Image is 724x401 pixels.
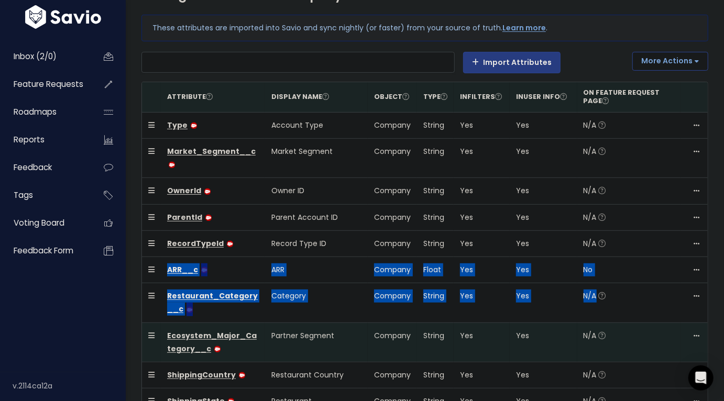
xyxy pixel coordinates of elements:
[167,120,188,130] a: Type
[423,92,447,101] span: Type
[454,178,510,204] td: Yes
[467,92,502,101] span: Filters
[454,257,510,283] td: Yes
[417,204,454,230] td: String
[577,362,681,388] td: N/A
[502,23,546,33] a: Learn more
[3,183,87,207] a: Tags
[265,139,368,178] td: Market Segment
[169,162,175,168] img: salesforce-icon.deb8f6f1a988.png
[3,72,87,96] a: Feature Requests
[510,139,577,178] td: Yes
[167,212,202,222] a: ParentId
[417,230,454,257] td: String
[167,264,198,275] a: ARR__c
[14,245,73,256] span: Feedback form
[454,204,510,230] td: Yes
[3,128,87,152] a: Reports
[3,211,87,235] a: Voting Board
[374,92,409,101] span: Object
[265,230,368,257] td: Record Type ID
[368,204,417,230] td: Company
[577,178,681,204] td: N/A
[239,372,245,378] img: salesforce-icon.deb8f6f1a988.png
[23,5,104,29] img: logo-white.9d6f32f41409.svg
[14,79,83,90] span: Feature Requests
[417,322,454,362] td: String
[167,330,257,354] a: Ecosystem_Major_Category__c
[368,230,417,257] td: Company
[205,215,212,221] img: salesforce-icon.deb8f6f1a988.png
[510,112,577,138] td: Yes
[510,204,577,230] td: Yes
[577,139,681,178] td: N/A
[265,283,368,322] td: Category
[368,112,417,138] td: Company
[265,257,368,283] td: ARR
[167,238,224,249] a: RecordTypeId
[454,362,510,388] td: Yes
[417,178,454,204] td: String
[510,257,577,283] td: Yes
[454,112,510,138] td: Yes
[14,51,57,62] span: Inbox (2/0)
[417,112,454,138] td: String
[510,283,577,322] td: Yes
[510,82,577,113] th: In
[3,44,87,69] a: Inbox (2/0)
[14,162,52,173] span: Feedback
[577,112,681,138] td: N/A
[152,21,697,35] p: These attributes are imported into Savio and sync nightly (or faster) from your source of truth. .
[368,139,417,178] td: Company
[463,52,561,73] button: Import Attributes
[14,106,57,117] span: Roadmaps
[510,362,577,388] td: Yes
[3,239,87,263] a: Feedback form
[368,283,417,322] td: Company
[265,362,368,388] td: Restaurant Country
[167,291,258,314] a: Restaurant_Category__c
[368,178,417,204] td: Company
[417,362,454,388] td: String
[227,241,233,247] img: salesforce-icon.deb8f6f1a988.png
[265,82,368,113] th: Display Name
[265,178,368,204] td: Owner ID
[204,188,211,195] img: salesforce-icon.deb8f6f1a988.png
[161,82,265,113] th: Attribute
[577,257,681,283] td: No
[368,322,417,362] td: Company
[688,365,714,391] div: Open Intercom Messenger
[454,283,510,322] td: Yes
[523,92,567,101] span: User Info
[187,307,193,313] img: salesforce-icon.deb8f6f1a988.png
[454,322,510,362] td: Yes
[265,322,368,362] td: Partner Segment
[14,134,45,145] span: Reports
[201,267,207,273] img: salesforce-icon.deb8f6f1a988.png
[454,230,510,257] td: Yes
[510,230,577,257] td: Yes
[167,146,256,157] a: Market_Segment__c
[265,204,368,230] td: Parent Account ID
[417,283,454,322] td: String
[577,230,681,257] td: N/A
[510,322,577,362] td: Yes
[14,190,33,200] span: Tags
[577,322,681,362] td: N/A
[167,185,201,196] a: OwnerId
[417,139,454,178] td: String
[3,155,87,180] a: Feedback
[191,122,197,129] img: salesforce-icon.deb8f6f1a988.png
[3,100,87,124] a: Roadmaps
[454,139,510,178] td: Yes
[577,82,681,113] th: On Feature Request Page
[265,112,368,138] td: Account Type
[13,372,126,399] div: v.2114ca12a
[454,82,510,113] th: In
[510,178,577,204] td: Yes
[368,257,417,283] td: Company
[632,52,708,71] button: More Actions
[577,204,681,230] td: N/A
[417,257,454,283] td: Float
[214,346,221,352] img: salesforce-icon.deb8f6f1a988.png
